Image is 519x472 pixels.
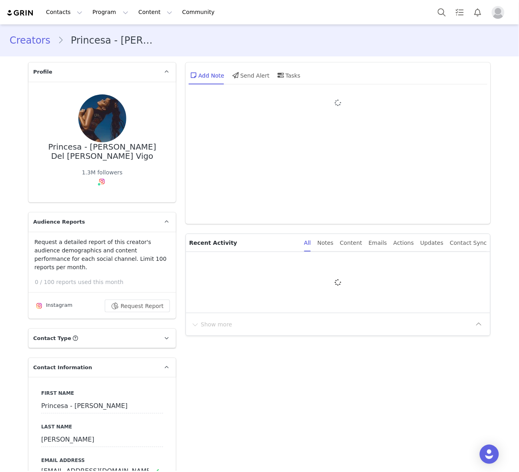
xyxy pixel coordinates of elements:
[33,68,52,76] span: Profile
[492,6,505,19] img: placeholder-profile.jpg
[451,3,469,21] a: Tasks
[78,94,126,142] img: d4cbd520-1839-41b2-b3ee-a5e73a2b8919.jpg
[189,234,297,252] p: Recent Activity
[88,3,133,21] button: Program
[41,457,163,464] label: Email Address
[231,66,269,85] div: Send Alert
[276,66,301,85] div: Tasks
[178,3,223,21] a: Community
[34,238,170,272] p: Request a detailed report of this creator's audience demographics and content performance for eac...
[33,364,92,372] span: Contact Information
[41,390,163,397] label: First Name
[480,445,499,464] div: Open Intercom Messenger
[99,178,105,185] img: instagram.svg
[33,218,85,226] span: Audience Reports
[33,334,71,342] span: Contact Type
[10,33,58,48] a: Creators
[420,234,443,252] div: Updates
[41,142,163,160] div: Princesa - [PERSON_NAME] Del [PERSON_NAME] Vigo
[34,301,72,311] div: Instagram
[340,234,362,252] div: Content
[134,3,177,21] button: Content
[189,66,224,85] div: Add Note
[36,303,42,309] img: instagram.svg
[450,234,487,252] div: Contact Sync
[369,234,387,252] div: Emails
[304,234,311,252] div: All
[191,318,233,331] button: Show more
[82,168,123,177] div: 1.3M followers
[35,278,176,286] p: 0 / 100 reports used this month
[41,424,163,431] label: Last Name
[469,3,487,21] button: Notifications
[433,3,451,21] button: Search
[393,234,414,252] div: Actions
[105,300,170,312] button: Request Report
[41,3,87,21] button: Contacts
[317,234,333,252] div: Notes
[487,6,513,19] button: Profile
[6,9,34,17] img: grin logo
